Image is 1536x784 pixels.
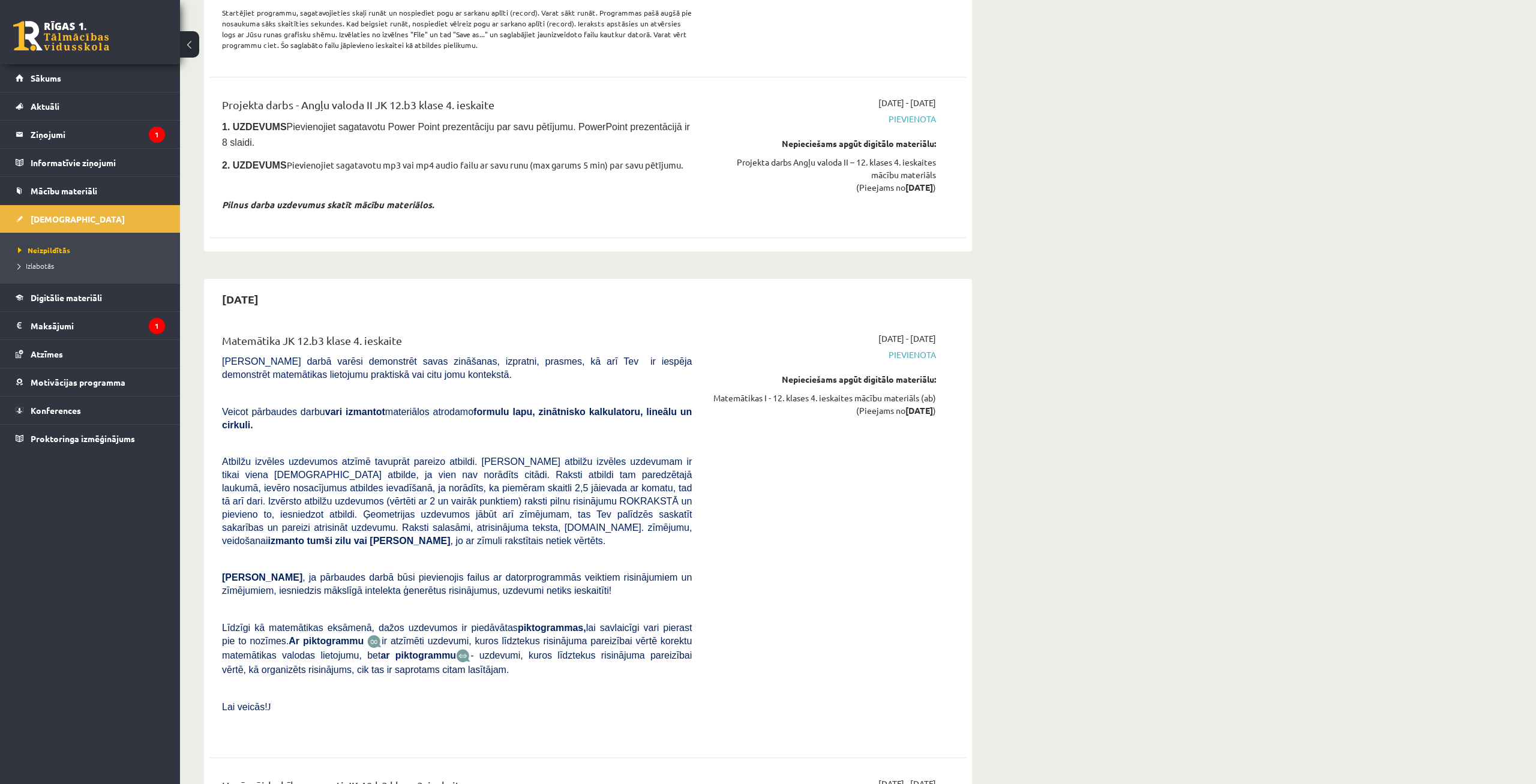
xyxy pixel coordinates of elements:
a: Maksājumi1 [16,312,165,340]
i: Pilnus darba uzdevumus skatīt mācību materiālos. [222,199,434,211]
a: Sākums [16,64,165,92]
div: Projekta darbs Angļu valoda II – 12. klases 4. ieskaites mācību materiāls (Pieejams no ) [710,156,936,194]
span: Digitālie materiāli [31,292,102,303]
span: [DATE] - [DATE] [878,97,936,109]
span: [PERSON_NAME] darbā varēsi demonstrēt savas zināšanas, izpratni, prasmes, kā arī Tev ir iespēja d... [222,356,692,380]
a: Izlabotās [18,260,168,271]
span: [PERSON_NAME] [222,572,302,582]
span: Motivācijas programma [31,377,125,388]
div: Matemātika JK 12.b3 klase 4. ieskaite [222,332,692,355]
span: [DEMOGRAPHIC_DATA] [31,214,125,224]
strong: [DATE] [905,405,933,416]
strong: 2. UZDEVUMS [222,160,287,170]
span: Sākums [31,73,61,83]
div: Matemātikas I - 12. klases 4. ieskaites mācību materiāls (ab) (Pieejams no ) [710,392,936,417]
span: Konferences [31,405,81,416]
b: izmanto [268,536,304,546]
strong: [DATE] [905,182,933,193]
a: Informatīvie ziņojumi [16,149,165,176]
span: Veicot pārbaudes darbu materiālos atrodamo [222,407,692,430]
a: Digitālie materiāli [16,284,165,311]
img: JfuEzvunn4EvwAAAAASUVORK5CYII= [367,635,382,648]
span: Pievienojiet sagatavotu Power Point prezentāciju par savu pētījumu. PowerPoint prezentācijā ir 8 ... [222,122,690,148]
a: Neizpildītās [18,245,168,256]
span: ir atzīmēti uzdevumi, kuros līdztekus risinājuma pareizībai vērtē korektu matemātikas valodas lie... [222,636,692,660]
h2: [DATE] [210,285,271,313]
span: Proktoringa izmēģinājums [31,433,135,444]
b: piktogrammas, [518,623,586,633]
a: Atzīmes [16,340,165,368]
span: Atzīmes [31,349,63,359]
i: 1 [149,318,165,334]
legend: Informatīvie ziņojumi [31,149,165,176]
a: Proktoringa izmēģinājums [16,425,165,452]
span: Līdzīgi kā matemātikas eksāmenā, dažos uzdevumos ir piedāvātas lai savlaicīgi vari pierast pie to... [222,623,692,646]
a: Motivācijas programma [16,368,165,396]
span: [DATE] - [DATE] [878,332,936,345]
span: Atbilžu izvēles uzdevumos atzīmē tavuprāt pareizo atbildi. [PERSON_NAME] atbilžu izvēles uzdevuma... [222,456,692,546]
a: Rīgas 1. Tālmācības vidusskola [13,21,109,51]
legend: Maksājumi [31,312,165,340]
div: Nepieciešams apgūt digitālo materiālu: [710,373,936,386]
p: Startējiet programmu, sagatavojieties skaļi runāt un nospiediet pogu ar sarkanu aplīti (record). ... [222,7,692,50]
b: ar piktogrammu [380,650,456,660]
span: Izlabotās [18,261,54,271]
span: Pievienojiet sagatavotu mp3 vai mp4 audio failu ar savu runu (max garums 5 min) par savu pētījumu. [287,159,683,170]
span: Lai veicās! [222,702,268,712]
div: Projekta darbs - Angļu valoda II JK 12.b3 klase 4. ieskaite [222,97,692,119]
span: Mācību materiāli [31,185,97,196]
b: vari izmantot [325,407,385,417]
span: , ja pārbaudes darbā būsi pievienojis failus ar datorprogrammās veiktiem risinājumiem un zīmējumi... [222,572,692,596]
div: Nepieciešams apgūt digitālo materiālu: [710,137,936,150]
span: Pievienota [710,113,936,125]
i: 1 [149,127,165,143]
a: [DEMOGRAPHIC_DATA] [16,205,165,233]
span: J [268,702,271,712]
a: Ziņojumi1 [16,121,165,148]
img: wKvN42sLe3LLwAAAABJRU5ErkJggg== [456,649,470,663]
a: Konferences [16,396,165,424]
legend: Ziņojumi [31,121,165,148]
b: formulu lapu, zinātnisko kalkulatoru, lineālu un cirkuli. [222,407,692,430]
span: Aktuāli [31,101,59,112]
span: Pievienota [710,349,936,361]
span: Neizpildītās [18,245,70,255]
b: Ar piktogrammu [289,636,364,646]
a: Aktuāli [16,92,165,120]
a: Mācību materiāli [16,177,165,205]
strong: 1. UZDEVUMS [222,122,287,132]
b: tumši zilu vai [PERSON_NAME] [307,536,450,546]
